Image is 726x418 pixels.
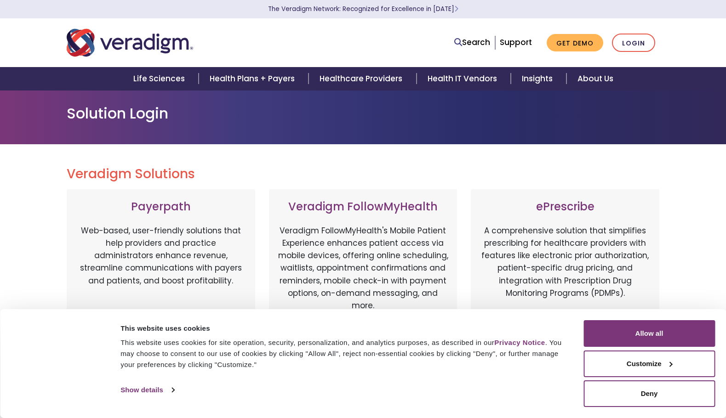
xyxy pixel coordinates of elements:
[76,200,246,214] h3: Payerpath
[120,337,563,370] div: This website uses cookies for site operation, security, personalization, and analytics purposes, ...
[480,200,650,214] h3: ePrescribe
[454,5,458,13] span: Learn More
[76,225,246,321] p: Web-based, user-friendly solutions that help providers and practice administrators enhance revenu...
[454,36,490,49] a: Search
[612,34,655,52] a: Login
[480,225,650,321] p: A comprehensive solution that simplifies prescribing for healthcare providers with features like ...
[67,166,660,182] h2: Veradigm Solutions
[309,67,416,90] a: Healthcare Providers
[278,225,448,312] p: Veradigm FollowMyHealth's Mobile Patient Experience enhances patient access via mobile devices, o...
[566,67,624,90] a: About Us
[494,339,545,346] a: Privacy Notice
[67,105,660,122] h1: Solution Login
[268,5,458,13] a: The Veradigm Network: Recognized for Excellence in [DATE]Learn More
[547,34,603,52] a: Get Demo
[583,380,715,407] button: Deny
[511,67,566,90] a: Insights
[417,67,511,90] a: Health IT Vendors
[199,67,309,90] a: Health Plans + Payers
[583,320,715,347] button: Allow all
[500,37,532,48] a: Support
[583,350,715,377] button: Customize
[122,67,199,90] a: Life Sciences
[120,323,563,334] div: This website uses cookies
[120,383,174,397] a: Show details
[278,200,448,214] h3: Veradigm FollowMyHealth
[67,28,193,58] img: Veradigm logo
